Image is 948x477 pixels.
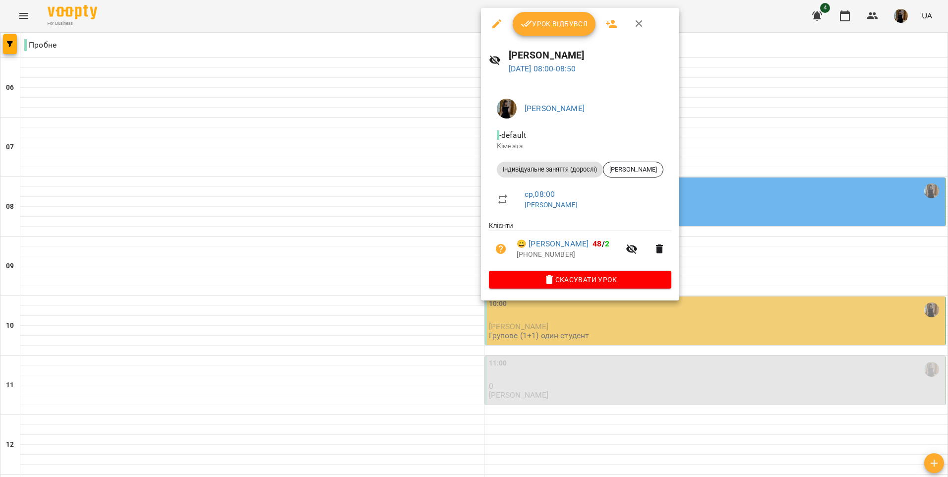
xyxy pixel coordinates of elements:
[605,239,609,248] span: 2
[497,99,517,119] img: 283d04c281e4d03bc9b10f0e1c453e6b.jpg
[497,274,663,286] span: Скасувати Урок
[489,237,513,261] button: Візит ще не сплачено. Додати оплату?
[517,250,620,260] p: [PHONE_NUMBER]
[592,239,601,248] span: 48
[497,165,603,174] span: Індивідуальне заняття (дорослі)
[513,12,596,36] button: Урок відбувся
[497,141,663,151] p: Кімната
[525,104,585,113] a: [PERSON_NAME]
[603,165,663,174] span: [PERSON_NAME]
[489,271,671,289] button: Скасувати Урок
[521,18,588,30] span: Урок відбувся
[525,201,578,209] a: [PERSON_NAME]
[509,64,576,73] a: [DATE] 08:00-08:50
[497,130,528,140] span: - default
[489,221,671,270] ul: Клієнти
[592,239,609,248] b: /
[525,189,555,199] a: ср , 08:00
[603,162,663,178] div: [PERSON_NAME]
[509,48,671,63] h6: [PERSON_NAME]
[517,238,589,250] a: 😀 [PERSON_NAME]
